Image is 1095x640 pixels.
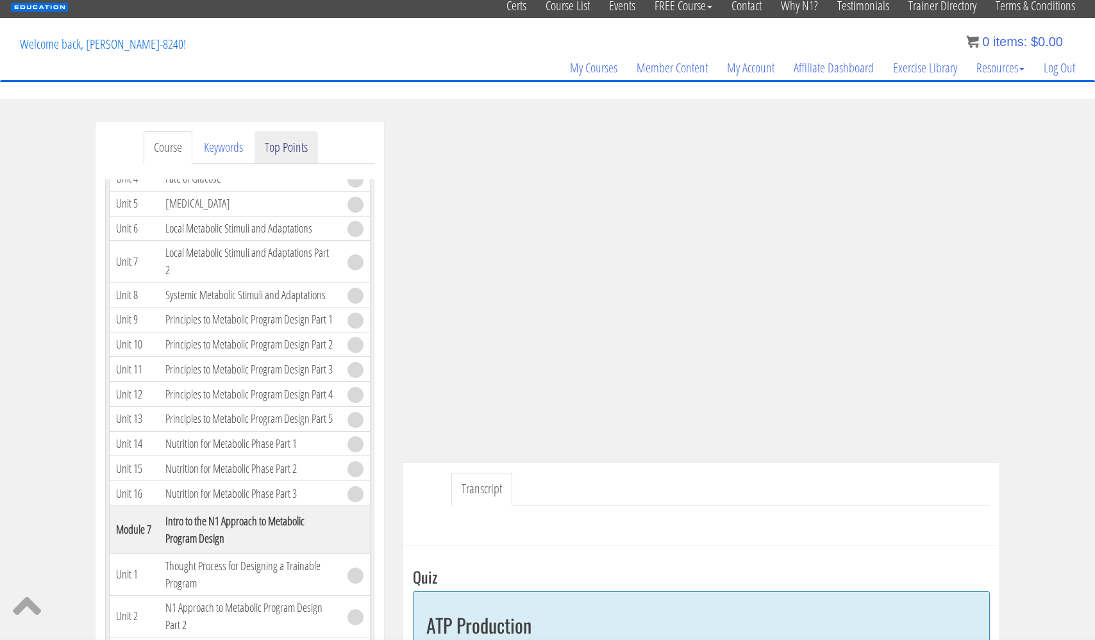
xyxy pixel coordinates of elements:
a: Exercise Library [883,37,967,99]
a: My Courses [560,37,627,99]
td: Unit 15 [110,456,160,481]
td: Fate of Glucose [159,167,341,192]
td: Principles to Metabolic Program Design Part 2 [159,332,341,357]
td: Principles to Metabolic Program Design Part 4 [159,382,341,407]
td: Unit 7 [110,241,160,283]
td: Principles to Metabolic Program Design Part 1 [159,308,341,332]
a: Transcript [451,473,512,505]
td: Unit 14 [110,431,160,456]
td: Systemic Metabolic Stimuli and Adaptations [159,283,341,308]
a: Member Content [627,37,717,99]
td: Principles to Metabolic Program Design Part 3 [159,357,341,382]
td: Nutrition for Metabolic Phase Part 2 [159,456,341,481]
a: Keywords [194,131,253,164]
a: Resources [967,37,1034,99]
td: Unit 12 [110,382,160,407]
a: My Account [717,37,784,99]
td: Unit 16 [110,481,160,506]
td: Nutrition for Metabolic Phase Part 1 [159,431,341,456]
td: Principles to Metabolic Program Design Part 5 [159,406,341,431]
a: Top Points [255,131,318,164]
th: Module 7 [110,505,160,554]
td: Local Metabolic Stimuli and Adaptations [159,216,341,241]
span: $ [1031,35,1038,49]
td: Unit 1 [110,554,160,595]
span: items: [993,35,1027,49]
td: Nutrition for Metabolic Phase Part 3 [159,481,341,506]
span: 0 [982,35,989,49]
td: Unit 11 [110,357,160,382]
td: N1 Approach to Metabolic Program Design Part 2 [159,595,341,637]
th: Intro to the N1 Approach to Metabolic Program Design [159,505,341,554]
a: 0 items: $0.00 [966,35,1063,49]
bdi: 0.00 [1031,35,1063,49]
td: Thought Process for Designing a Trainable Program [159,554,341,595]
h3: Quiz [413,568,990,585]
p: Welcome back, [PERSON_NAME]-8240! [10,19,196,70]
td: Unit 2 [110,595,160,637]
td: Unit 13 [110,406,160,431]
a: Log Out [1034,37,1085,99]
td: Unit 8 [110,283,160,308]
td: Local Metabolic Stimuli and Adaptations Part 2 [159,241,341,283]
img: icon11.png [966,35,979,48]
a: Course [144,131,192,164]
h2: ATP Production [426,614,976,636]
td: Unit 5 [110,191,160,216]
td: Unit 9 [110,308,160,332]
a: Affiliate Dashboard [784,37,883,99]
td: Unit 4 [110,167,160,192]
td: [MEDICAL_DATA] [159,191,341,216]
td: Unit 6 [110,216,160,241]
td: Unit 10 [110,332,160,357]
